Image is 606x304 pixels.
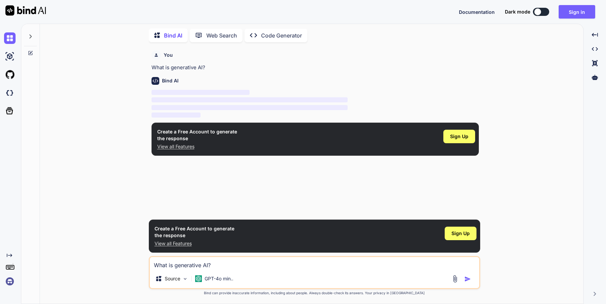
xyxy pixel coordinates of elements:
span: ‌ [151,90,250,95]
span: ‌ [151,97,348,102]
button: Sign in [559,5,595,19]
img: Pick Models [182,276,188,282]
p: Code Generator [261,31,302,40]
img: chat [4,32,16,44]
p: Source [165,275,180,282]
img: darkCloudIdeIcon [4,87,16,99]
p: Web Search [206,31,237,40]
p: Bind AI [164,31,182,40]
p: What is generative AI? [151,64,479,72]
p: View all Features [155,240,234,247]
p: Bind can provide inaccurate information, including about people. Always double-check its answers.... [149,290,480,296]
img: ai-studio [4,51,16,62]
h6: You [164,52,173,58]
img: attachment [451,275,459,283]
img: signin [4,276,16,287]
span: Sign Up [450,133,468,140]
button: Documentation [459,8,495,16]
span: ‌ [151,105,348,110]
h6: Bind AI [162,77,179,84]
img: githubLight [4,69,16,80]
p: View all Features [157,143,237,150]
span: Sign Up [451,230,470,237]
h1: Create a Free Account to generate the response [157,128,237,142]
img: Bind AI [5,5,46,16]
img: GPT-4o mini [195,275,202,282]
span: Documentation [459,9,495,15]
span: ‌ [151,112,201,118]
h1: Create a Free Account to generate the response [155,225,234,239]
span: Dark mode [505,8,530,15]
p: GPT-4o min.. [205,275,233,282]
img: icon [464,276,471,282]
